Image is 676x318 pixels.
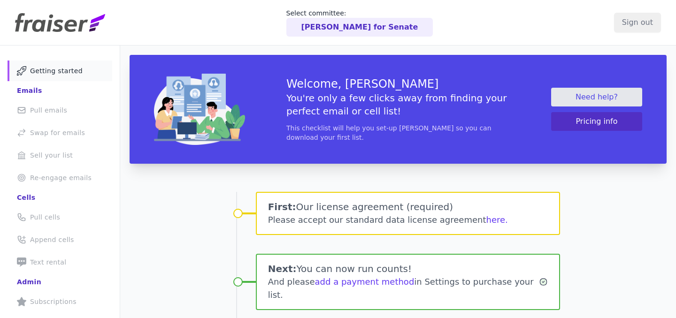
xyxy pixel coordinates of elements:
div: Emails [17,86,42,95]
button: here. [486,213,508,227]
h1: Our license agreement (required) [268,200,548,213]
div: Admin [17,277,41,287]
div: And please in Settings to purchase your list. [268,275,539,302]
img: img [154,74,245,145]
div: Please accept our standard data license agreement [268,213,548,227]
p: This checklist will help you set-up [PERSON_NAME] so you can download your first list. [286,123,510,142]
span: First: [268,201,296,212]
button: Pricing info [551,112,642,131]
p: Select committee: [286,8,433,18]
a: Select committee: [PERSON_NAME] for Senate [286,8,433,37]
h3: Welcome, [PERSON_NAME] [286,76,510,91]
span: Getting started [30,66,83,76]
input: Sign out [614,13,661,32]
span: Next: [268,263,297,274]
a: Need help? [551,88,642,106]
div: Cells [17,193,35,202]
a: Getting started [8,61,112,81]
h5: You're only a few clicks away from finding your perfect email or cell list! [286,91,510,118]
h1: You can now run counts! [268,262,539,275]
p: [PERSON_NAME] for Senate [301,22,418,33]
a: add a payment method [315,277,415,287]
img: Fraiser Logo [15,13,105,32]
